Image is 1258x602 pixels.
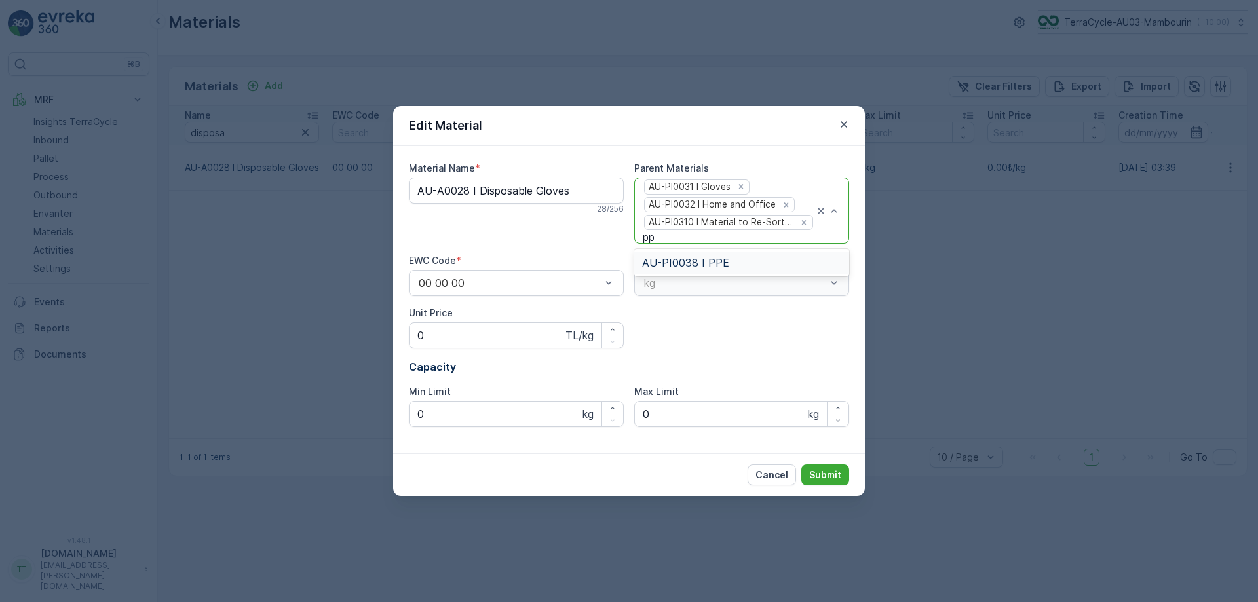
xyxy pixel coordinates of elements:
[409,359,849,375] p: Capacity
[582,406,594,422] p: kg
[565,328,594,343] p: TL/kg
[734,181,748,193] div: Remove AU-PI0031 I Gloves
[642,257,729,269] span: AU-PI0038 I PPE
[748,464,796,485] button: Cancel
[809,468,841,481] p: Submit
[634,162,709,174] label: Parent Materials
[409,307,453,318] label: Unit Price
[645,180,733,194] div: AU-PI0031 I Gloves
[634,386,679,397] label: Max Limit
[409,386,451,397] label: Min Limit
[645,198,778,212] div: AU-PI0032 I Home and Office
[808,406,819,422] p: kg
[801,464,849,485] button: Submit
[409,255,456,266] label: EWC Code
[409,162,475,174] label: Material Name
[797,217,811,229] div: Remove AU-PI0310 I Material to Re-Sort (Misc)
[645,216,796,229] div: AU-PI0310 I Material to Re-Sort (Misc)
[755,468,788,481] p: Cancel
[779,198,793,210] div: Remove AU-PI0032 I Home and Office
[409,117,482,135] p: Edit Material
[597,204,624,214] p: 28 / 256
